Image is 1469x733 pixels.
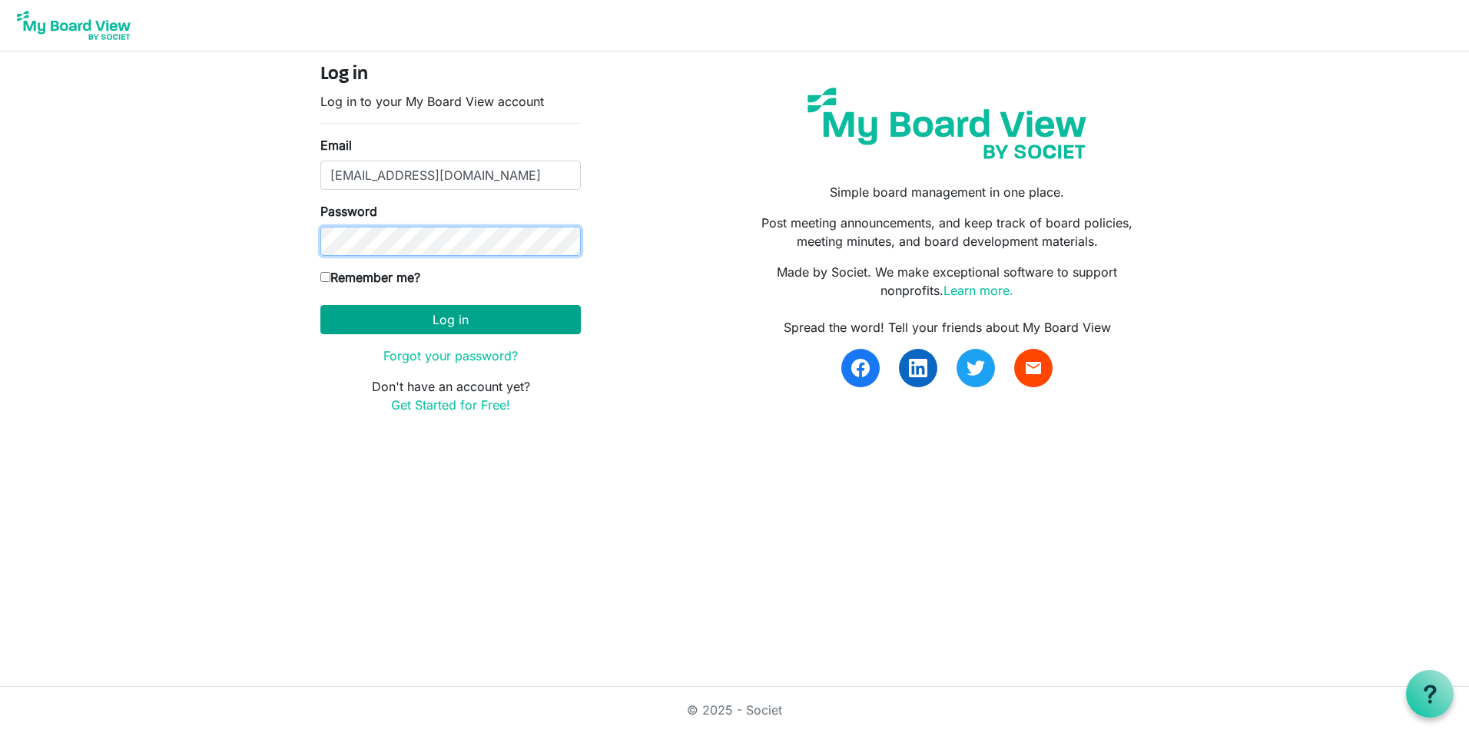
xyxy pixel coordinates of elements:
[746,214,1149,250] p: Post meeting announcements, and keep track of board policies, meeting minutes, and board developm...
[320,64,581,86] h4: Log in
[12,6,135,45] img: My Board View Logo
[943,283,1013,298] a: Learn more.
[851,359,870,377] img: facebook.svg
[320,272,330,282] input: Remember me?
[320,202,377,221] label: Password
[1024,359,1043,377] span: email
[687,702,782,718] a: © 2025 - Societ
[391,397,510,413] a: Get Started for Free!
[320,268,420,287] label: Remember me?
[383,348,518,363] a: Forgot your password?
[320,136,352,154] label: Email
[909,359,927,377] img: linkedin.svg
[796,76,1098,171] img: my-board-view-societ.svg
[746,263,1149,300] p: Made by Societ. We make exceptional software to support nonprofits.
[320,305,581,334] button: Log in
[967,359,985,377] img: twitter.svg
[320,92,581,111] p: Log in to your My Board View account
[320,377,581,414] p: Don't have an account yet?
[746,183,1149,201] p: Simple board management in one place.
[1014,349,1053,387] a: email
[746,318,1149,337] div: Spread the word! Tell your friends about My Board View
